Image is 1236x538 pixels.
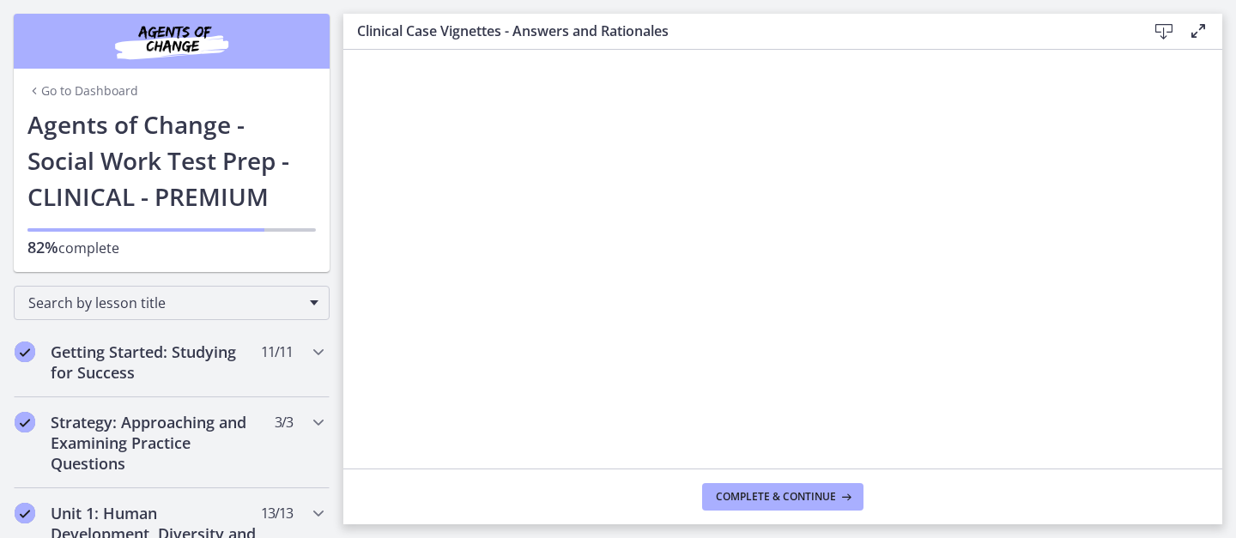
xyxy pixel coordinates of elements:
h3: Clinical Case Vignettes - Answers and Rationales [357,21,1119,41]
h2: Strategy: Approaching and Examining Practice Questions [51,412,260,474]
span: 82% [27,237,58,257]
img: Agents of Change [69,21,275,62]
i: Completed [15,503,35,523]
div: Search by lesson title [14,286,330,320]
span: Search by lesson title [28,293,301,312]
span: 3 / 3 [275,412,293,432]
h2: Getting Started: Studying for Success [51,342,260,383]
a: Go to Dashboard [27,82,138,100]
h1: Agents of Change - Social Work Test Prep - CLINICAL - PREMIUM [27,106,316,215]
span: Complete & continue [716,490,836,504]
i: Completed [15,342,35,362]
p: complete [27,237,316,258]
span: 13 / 13 [261,503,293,523]
button: Complete & continue [702,483,863,511]
i: Completed [15,412,35,432]
span: 11 / 11 [261,342,293,362]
